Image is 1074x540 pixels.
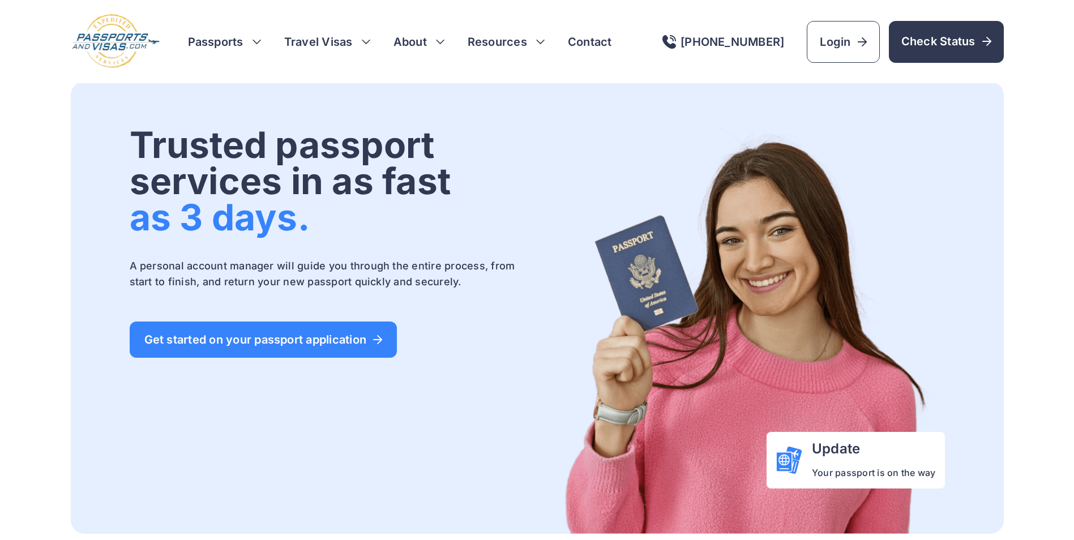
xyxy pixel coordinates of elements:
p: A personal account manager will guide you through the entire process, from start to finish, and r... [130,258,535,290]
a: Contact [568,34,612,50]
h1: Trusted passport services in as fast [130,127,535,235]
span: Check Status [901,33,991,49]
h3: Resources [468,34,545,50]
a: Check Status [889,21,1004,63]
span: Get started on your passport application [144,334,383,345]
span: as 3 days. [130,195,310,239]
img: Passports and Visas.com [540,127,945,534]
a: Get started on your passport application [130,322,397,358]
h3: Travel Visas [284,34,371,50]
a: About [393,34,427,50]
span: Login [820,34,866,50]
img: Logo [71,14,161,70]
h3: Passports [188,34,262,50]
a: [PHONE_NUMBER] [662,35,784,49]
a: Login [807,21,879,63]
p: Your passport is on the way [812,466,935,479]
h4: Update [812,441,935,457]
